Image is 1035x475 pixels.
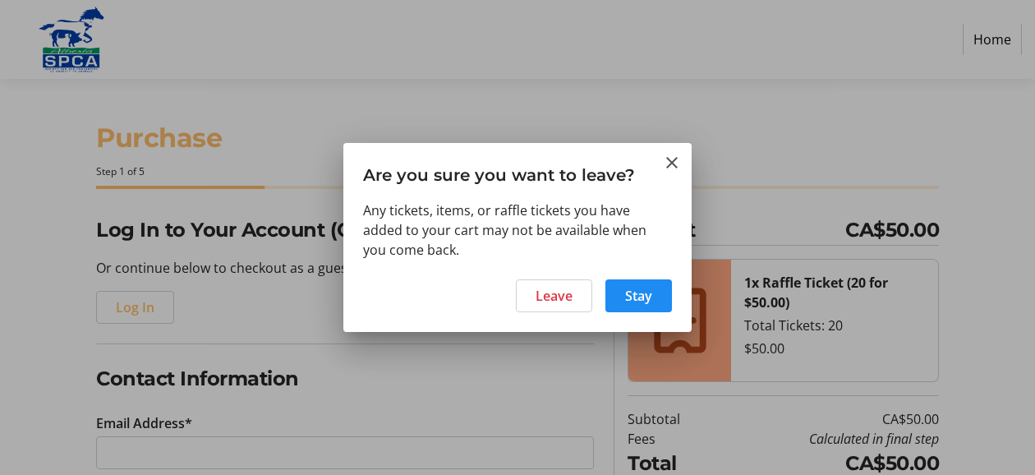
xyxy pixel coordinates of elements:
[343,143,692,200] h3: Are you sure you want to leave?
[516,279,592,312] button: Leave
[625,286,652,306] span: Stay
[605,279,672,312] button: Stay
[662,153,682,173] button: Close
[363,201,672,260] div: Any tickets, items, or raffle tickets you have added to your cart may not be available when you c...
[536,286,573,306] span: Leave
